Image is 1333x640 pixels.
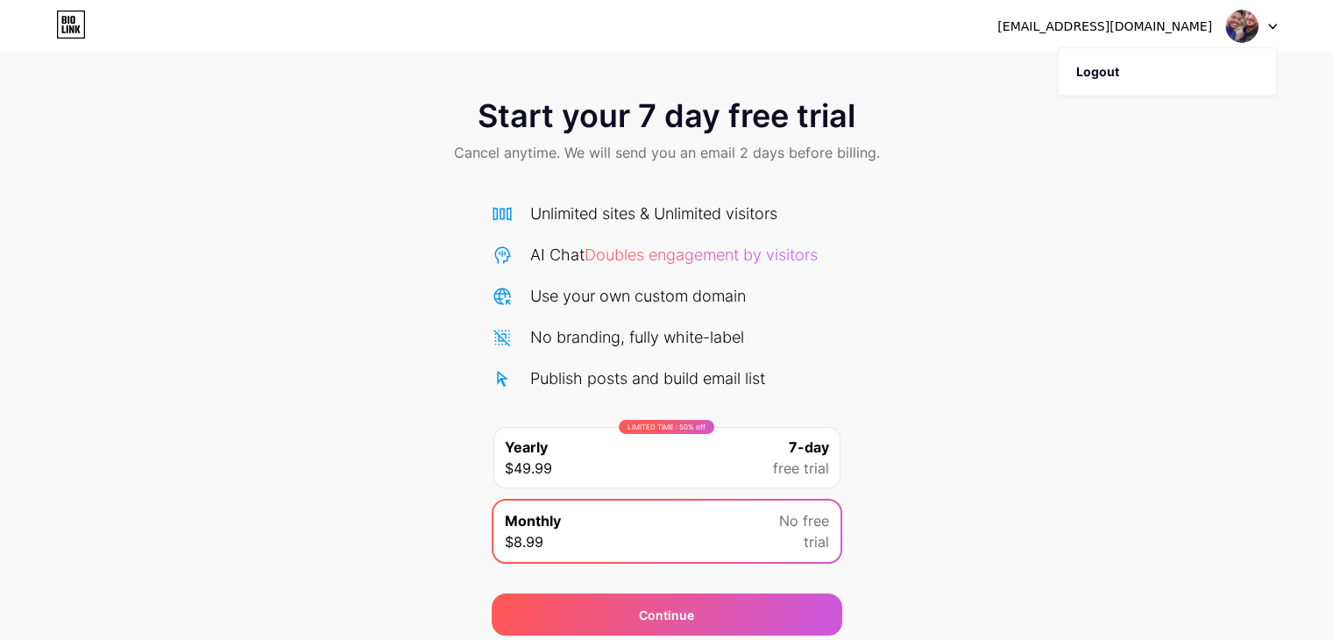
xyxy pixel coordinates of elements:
[997,18,1212,36] div: [EMAIL_ADDRESS][DOMAIN_NAME]
[639,606,694,624] div: Continue
[478,98,855,133] span: Start your 7 day free trial
[505,531,543,552] span: $8.99
[530,284,746,308] div: Use your own custom domain
[530,202,777,225] div: Unlimited sites & Unlimited visitors
[1225,10,1259,43] img: Mohamed Hossam
[505,437,548,458] span: Yearly
[619,420,714,434] div: LIMITED TIME : 50% off
[779,510,829,531] span: No free
[773,458,829,479] span: free trial
[1059,48,1276,96] li: Logout
[530,243,818,267] div: AI Chat
[530,325,744,349] div: No branding, fully white-label
[585,245,818,264] span: Doubles engagement by visitors
[454,142,880,163] span: Cancel anytime. We will send you an email 2 days before billing.
[505,458,552,479] span: $49.99
[789,437,829,458] span: 7-day
[530,366,765,390] div: Publish posts and build email list
[505,510,561,531] span: Monthly
[804,531,829,552] span: trial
